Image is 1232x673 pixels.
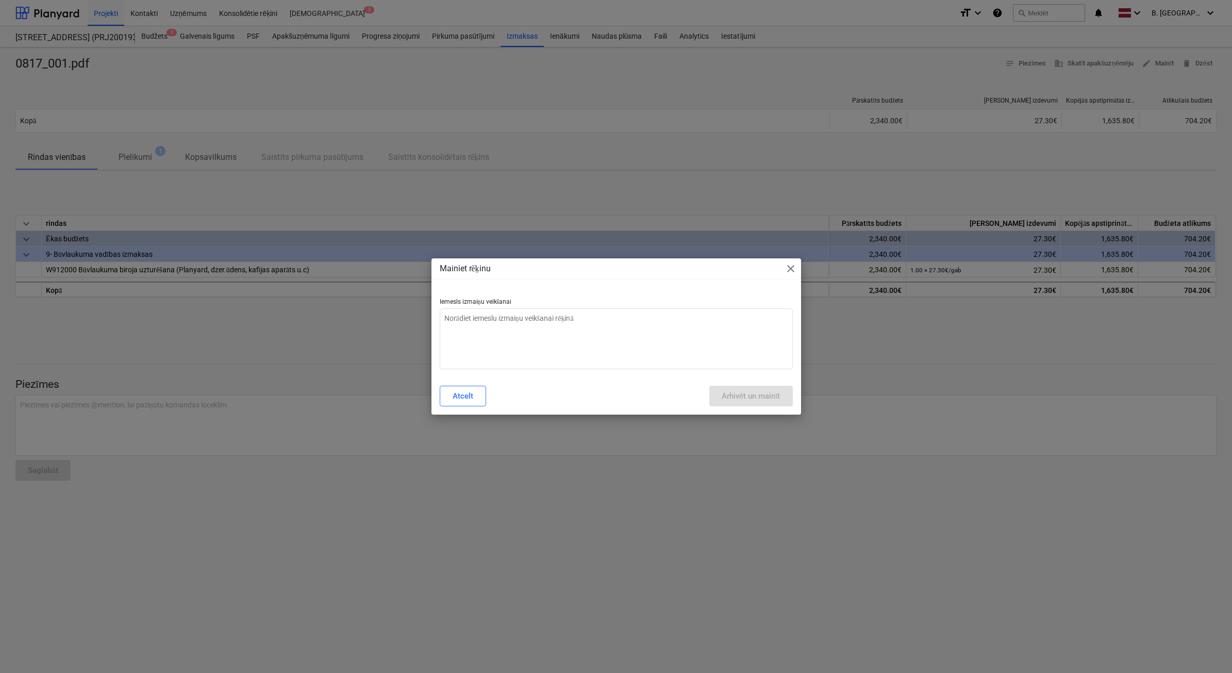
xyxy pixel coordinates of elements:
[1180,623,1232,673] iframe: Chat Widget
[440,262,491,275] p: Mainiet rēķinu
[453,389,473,403] div: Atcelt
[440,386,486,406] button: Atcelt
[785,262,797,275] span: close
[440,298,793,308] p: Iemesls izmaiņu veikšanai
